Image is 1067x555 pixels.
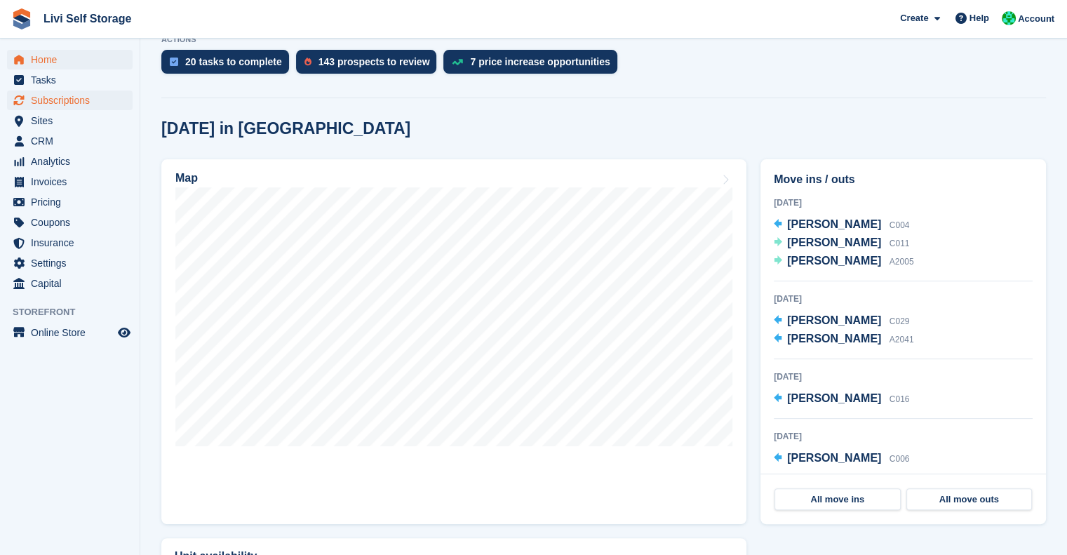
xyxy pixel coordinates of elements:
h2: Map [175,172,198,185]
a: menu [7,91,133,110]
div: [DATE] [774,430,1033,443]
span: C006 [890,454,910,464]
div: [DATE] [774,293,1033,305]
span: Online Store [31,323,115,342]
span: C011 [890,239,910,248]
div: [DATE] [774,196,1033,209]
a: [PERSON_NAME] C004 [774,216,909,234]
a: menu [7,152,133,171]
span: Help [969,11,989,25]
div: 7 price increase opportunities [470,56,610,67]
span: Pricing [31,192,115,212]
img: stora-icon-8386f47178a22dfd0bd8f6a31ec36ba5ce8667c1dd55bd0f319d3a0aa187defe.svg [11,8,32,29]
a: Map [161,159,746,524]
span: [PERSON_NAME] [787,452,881,464]
div: 143 prospects to review [318,56,430,67]
span: Analytics [31,152,115,171]
p: ACTIONS [161,35,1046,44]
img: Joe Robertson [1002,11,1016,25]
a: Livi Self Storage [38,7,137,30]
span: Account [1018,12,1054,26]
h2: Move ins / outs [774,171,1033,188]
span: [PERSON_NAME] [787,392,881,404]
a: menu [7,323,133,342]
a: menu [7,253,133,273]
a: [PERSON_NAME] C016 [774,390,909,408]
span: Create [900,11,928,25]
a: menu [7,233,133,253]
span: Subscriptions [31,91,115,110]
a: Preview store [116,324,133,341]
a: menu [7,274,133,293]
a: menu [7,131,133,151]
span: [PERSON_NAME] [787,314,881,326]
span: Settings [31,253,115,273]
a: All move outs [906,488,1033,511]
div: [DATE] [774,370,1033,383]
a: menu [7,50,133,69]
a: 143 prospects to review [296,50,444,81]
a: menu [7,213,133,232]
span: A2041 [890,335,914,345]
a: menu [7,192,133,212]
img: price_increase_opportunities-93ffe204e8149a01c8c9dc8f82e8f89637d9d84a8eef4429ea346261dce0b2c0.svg [452,59,463,65]
a: All move ins [774,488,901,511]
span: Invoices [31,172,115,192]
span: Coupons [31,213,115,232]
span: CRM [31,131,115,151]
img: prospect-51fa495bee0391a8d652442698ab0144808aea92771e9ea1ae160a38d050c398.svg [304,58,311,66]
a: menu [7,70,133,90]
span: Tasks [31,70,115,90]
span: [PERSON_NAME] [787,218,881,230]
span: [PERSON_NAME] [787,333,881,345]
span: [PERSON_NAME] [787,255,881,267]
a: menu [7,111,133,131]
a: [PERSON_NAME] C011 [774,234,909,253]
span: Insurance [31,233,115,253]
span: Sites [31,111,115,131]
span: A2005 [890,257,914,267]
span: C004 [890,220,910,230]
a: menu [7,172,133,192]
a: [PERSON_NAME] A2041 [774,330,913,349]
span: C029 [890,316,910,326]
a: [PERSON_NAME] C029 [774,312,909,330]
a: 20 tasks to complete [161,50,296,81]
a: 7 price increase opportunities [443,50,624,81]
span: Capital [31,274,115,293]
span: Home [31,50,115,69]
img: task-75834270c22a3079a89374b754ae025e5fb1db73e45f91037f5363f120a921f8.svg [170,58,178,66]
a: [PERSON_NAME] A2005 [774,253,913,271]
div: 20 tasks to complete [185,56,282,67]
span: [PERSON_NAME] [787,236,881,248]
h2: [DATE] in [GEOGRAPHIC_DATA] [161,119,410,138]
span: C016 [890,394,910,404]
a: [PERSON_NAME] C006 [774,450,909,468]
span: Storefront [13,305,140,319]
